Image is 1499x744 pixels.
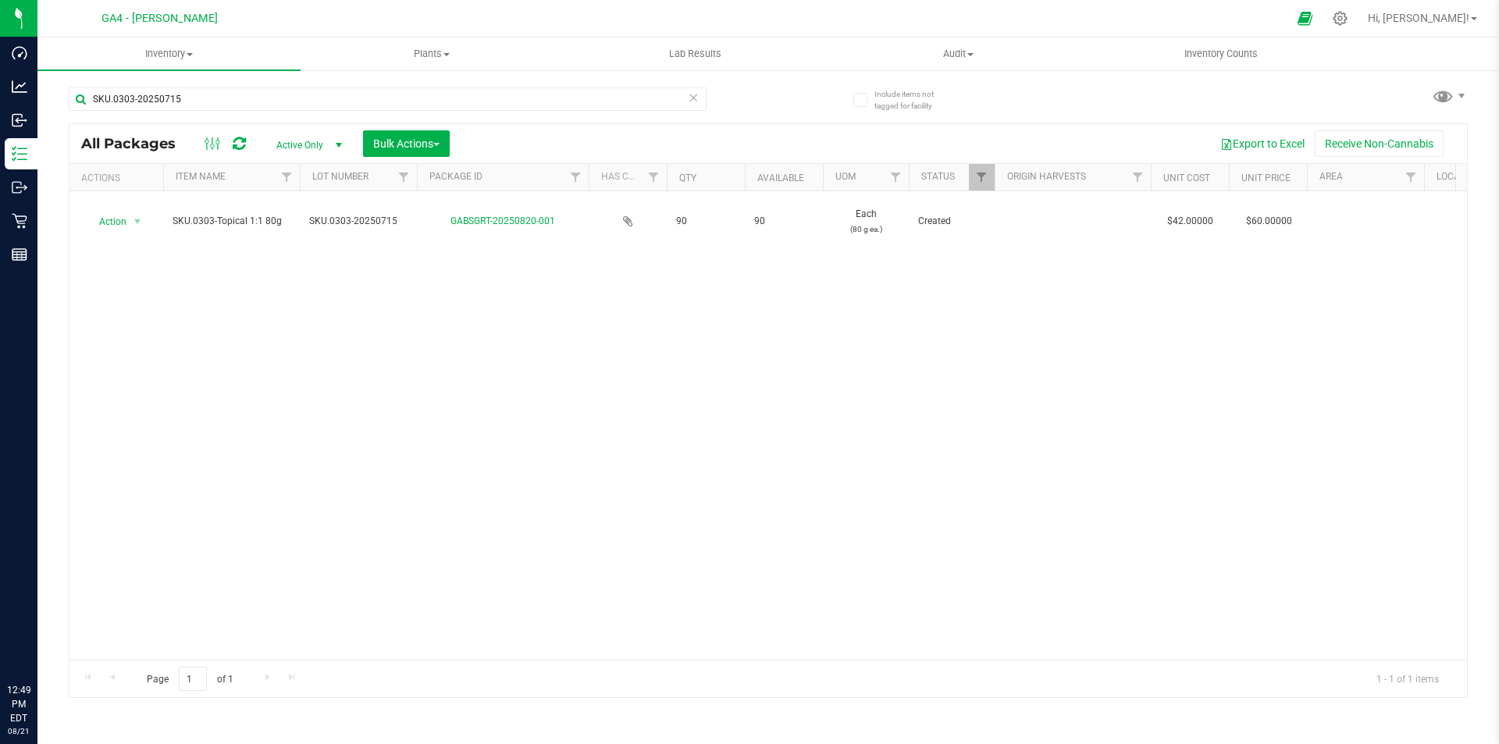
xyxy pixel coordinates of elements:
[832,222,899,237] p: (80 g ea.)
[1151,191,1229,252] td: $42.00000
[1287,3,1323,34] span: Open Ecommerce Menu
[363,130,450,157] button: Bulk Actions
[85,211,127,233] span: Action
[1398,164,1424,190] a: Filter
[37,47,301,61] span: Inventory
[918,214,985,229] span: Created
[564,37,827,70] a: Lab Results
[81,135,191,152] span: All Packages
[12,79,27,94] inline-svg: Analytics
[757,173,804,183] a: Available
[12,213,27,229] inline-svg: Retail
[1125,164,1151,190] a: Filter
[835,171,856,182] a: UOM
[1315,130,1444,157] button: Receive Non-Cannabis
[134,667,246,691] span: Page of 1
[1319,171,1343,182] a: Area
[12,180,27,195] inline-svg: Outbound
[128,211,148,233] span: select
[1238,210,1300,233] span: $60.00000
[1368,12,1469,24] span: Hi, [PERSON_NAME]!
[274,164,300,190] a: Filter
[301,47,563,61] span: Plants
[1210,130,1315,157] button: Export to Excel
[1241,173,1291,183] a: Unit Price
[676,214,735,229] span: 90
[101,12,218,25] span: GA4 - [PERSON_NAME]
[969,164,995,190] a: Filter
[429,171,482,182] a: Package ID
[7,725,30,737] p: 08/21
[827,37,1090,70] a: Audit
[450,215,555,226] a: GABSGRT-20250820-001
[1007,171,1086,182] a: Origin Harvests
[176,171,226,182] a: Item Name
[7,683,30,725] p: 12:49 PM EDT
[1163,173,1210,183] a: Unit Cost
[301,37,564,70] a: Plants
[874,88,952,112] span: Include items not tagged for facility
[37,37,301,70] a: Inventory
[883,164,909,190] a: Filter
[173,214,290,229] span: SKU.0303-Topical 1:1 80g
[1330,11,1350,26] div: Manage settings
[828,47,1089,61] span: Audit
[679,173,696,183] a: Qty
[1364,667,1451,690] span: 1 - 1 of 1 items
[12,45,27,61] inline-svg: Dashboard
[589,164,667,191] th: Has COA
[754,214,814,229] span: 90
[12,247,27,262] inline-svg: Reports
[641,164,667,190] a: Filter
[81,173,157,183] div: Actions
[832,207,899,237] span: Each
[563,164,589,190] a: Filter
[1163,47,1279,61] span: Inventory Counts
[648,47,742,61] span: Lab Results
[921,171,955,182] a: Status
[1090,37,1353,70] a: Inventory Counts
[179,667,207,691] input: 1
[69,87,707,111] input: Search Package ID, Item Name, SKU, Lot or Part Number...
[373,137,440,150] span: Bulk Actions
[309,214,408,229] span: SKU.0303-20250715
[12,146,27,162] inline-svg: Inventory
[391,164,417,190] a: Filter
[312,171,369,182] a: Lot Number
[1437,171,1480,182] a: Location
[16,619,62,666] iframe: Resource center
[12,112,27,128] inline-svg: Inbound
[688,87,699,108] span: Clear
